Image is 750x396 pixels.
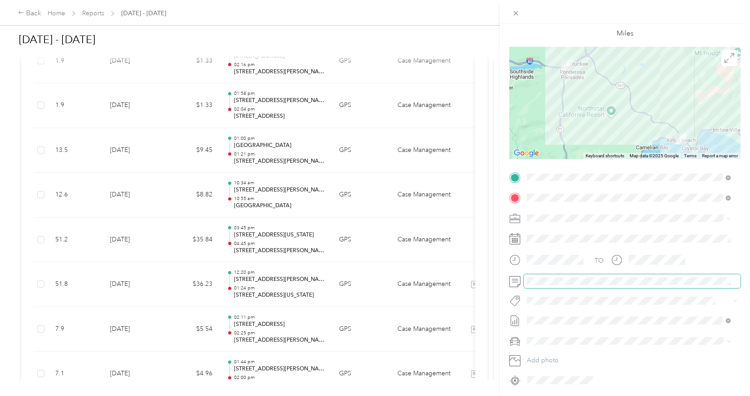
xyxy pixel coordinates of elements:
[586,153,624,159] button: Keyboard shortcuts
[617,28,634,39] p: Miles
[684,153,697,158] a: Terms (opens in new tab)
[595,256,604,265] div: TO
[700,346,750,396] iframe: Everlance-gr Chat Button Frame
[512,147,541,159] a: Open this area in Google Maps (opens a new window)
[702,153,738,158] a: Report a map error
[524,354,741,367] button: Add photo
[512,147,541,159] img: Google
[630,153,679,158] span: Map data ©2025 Google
